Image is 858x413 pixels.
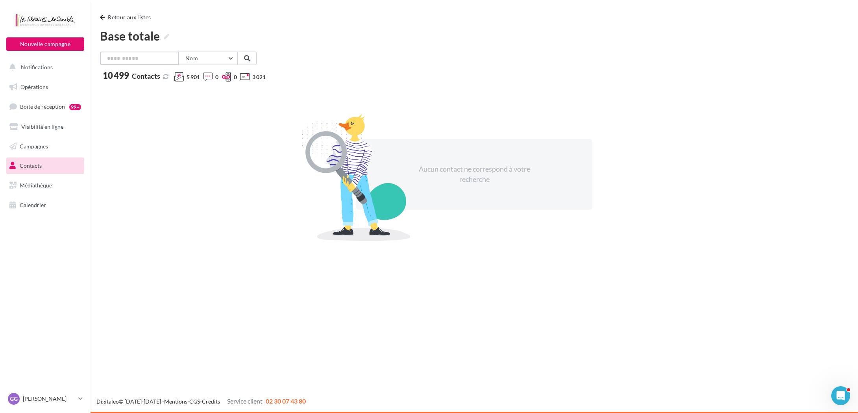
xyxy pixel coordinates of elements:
a: Campagnes [5,138,86,155]
span: 0 [234,73,237,81]
span: Nom [185,55,198,61]
a: CGS [189,398,200,405]
span: Notifications [21,64,53,70]
span: Service client [227,397,263,405]
span: 0 [215,73,218,81]
span: Visibilité en ligne [21,123,63,130]
span: GG [10,395,18,403]
button: Notifications [5,59,83,76]
a: GG [PERSON_NAME] [6,391,84,406]
span: 02 30 07 43 80 [266,397,306,405]
button: Nom [179,52,238,65]
span: Calendrier [20,202,46,208]
a: Contacts [5,157,86,174]
span: Médiathèque [20,182,52,189]
span: Opérations [20,83,48,90]
p: [PERSON_NAME] [23,395,75,403]
div: Aucun contact ne correspond à votre recherche [407,164,542,184]
span: 5 901 [187,73,200,81]
span: Base totale [100,28,169,43]
iframe: Intercom live chat [831,386,850,405]
span: 10 499 [103,71,129,80]
a: Crédits [202,398,220,405]
button: Retour aux listes [100,13,154,22]
a: Mentions [164,398,187,405]
span: Boîte de réception [20,103,65,110]
a: Calendrier [5,197,86,213]
span: Contacts [132,72,160,80]
a: Boîte de réception99+ [5,98,86,115]
span: Campagnes [20,143,48,149]
span: © [DATE]-[DATE] - - - [96,398,306,405]
a: Opérations [5,79,86,95]
a: Digitaleo [96,398,119,405]
span: 3 021 [252,73,266,81]
button: Nouvelle campagne [6,37,84,51]
a: Visibilité en ligne [5,119,86,135]
div: 99+ [69,104,81,110]
span: Contacts [20,162,42,169]
a: Médiathèque [5,177,86,194]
